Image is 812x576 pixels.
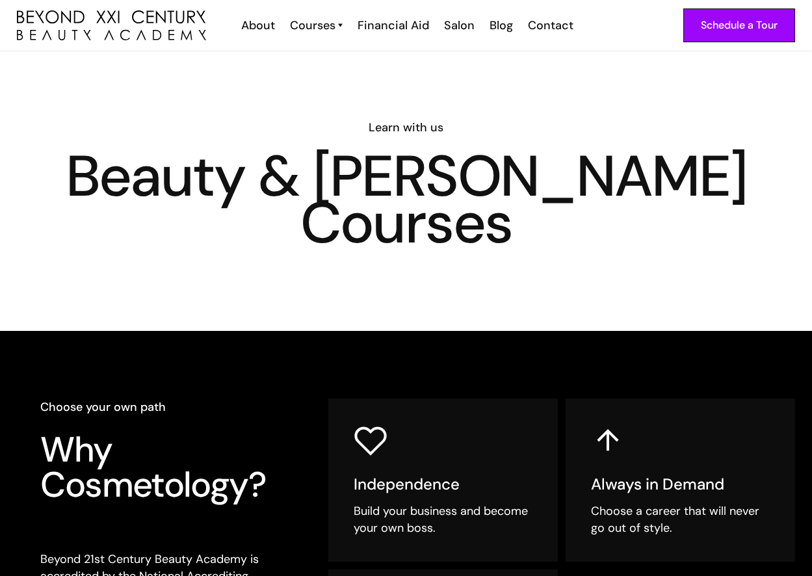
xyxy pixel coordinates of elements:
a: Courses [290,17,343,34]
div: About [241,17,275,34]
img: heart icon [354,424,387,458]
a: Schedule a Tour [683,8,795,42]
h3: Why Cosmetology? [40,432,294,503]
div: Contact [528,17,573,34]
img: up arrow [591,424,625,458]
a: Contact [519,17,580,34]
div: Choose a career that will never go out of style. [591,503,770,536]
img: beyond 21st century beauty academy logo [17,10,206,40]
div: Schedule a Tour [701,17,778,34]
h5: Always in Demand [591,475,770,494]
div: Courses [290,17,335,34]
div: Salon [444,17,475,34]
a: home [17,10,206,40]
a: About [233,17,282,34]
a: Blog [481,17,519,34]
div: Financial Aid [358,17,429,34]
a: Financial Aid [349,17,436,34]
h5: Independence [354,475,532,494]
div: Build your business and become your own boss. [354,503,532,536]
h1: Beauty & [PERSON_NAME] Courses [17,153,795,246]
div: Blog [490,17,513,34]
a: Salon [436,17,481,34]
h6: Learn with us [17,119,795,136]
h6: Choose your own path [40,399,294,415]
